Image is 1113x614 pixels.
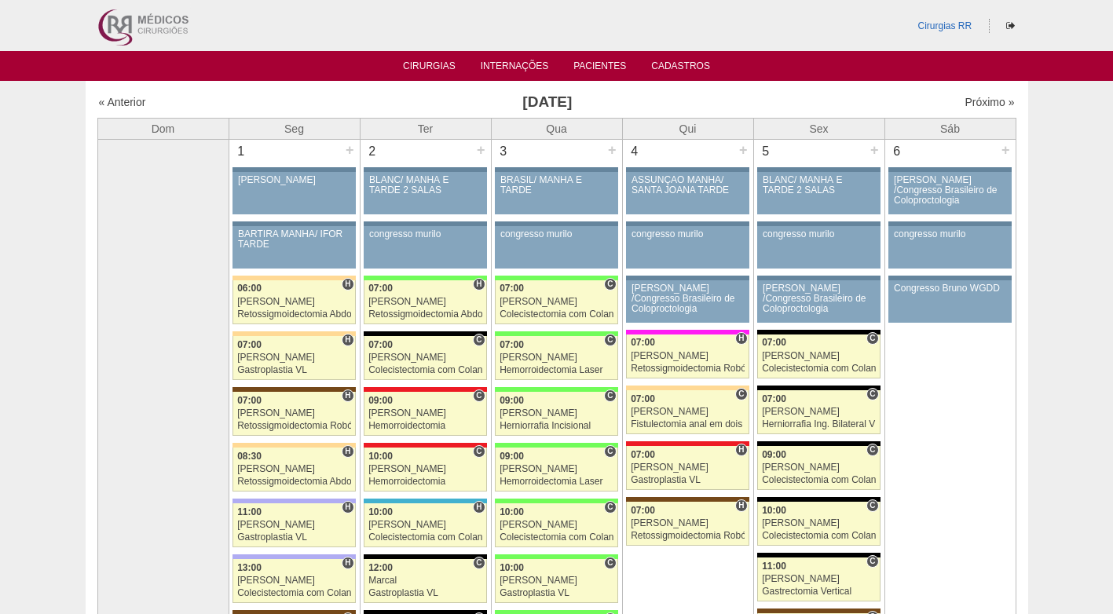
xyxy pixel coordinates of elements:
[735,444,747,456] span: Hospital
[500,532,613,543] div: Colecistectomia com Colangiografia VL
[495,331,617,336] div: Key: Brasil
[885,140,910,163] div: 6
[364,448,486,492] a: C 10:00 [PERSON_NAME] Hemorroidectomia
[604,501,616,513] span: Consultório
[965,96,1014,108] a: Próximo »
[495,499,617,503] div: Key: Brasil
[757,553,880,557] div: Key: Blanc
[491,118,622,139] th: Qua
[364,392,486,436] a: C 09:00 [PERSON_NAME] Hemorroidectomia
[232,499,355,503] div: Key: Christóvão da Gama
[757,446,880,490] a: C 09:00 [PERSON_NAME] Colecistectomia com Colangiografia VL
[495,336,617,380] a: C 07:00 [PERSON_NAME] Hemorroidectomia Laser
[888,221,1011,226] div: Key: Aviso
[364,559,486,603] a: C 12:00 Marcal Gastroplastia VL
[753,118,884,139] th: Sex
[368,283,393,294] span: 07:00
[237,451,262,462] span: 08:30
[626,276,749,280] div: Key: Aviso
[762,462,876,473] div: [PERSON_NAME]
[626,167,749,172] div: Key: Aviso
[500,421,613,431] div: Herniorrafia Incisional
[866,332,878,345] span: Consultório
[500,520,613,530] div: [PERSON_NAME]
[495,443,617,448] div: Key: Brasil
[763,283,875,315] div: [PERSON_NAME] /Congresso Brasileiro de Coloproctologia
[631,475,745,485] div: Gastroplastia VL
[368,395,393,406] span: 09:00
[495,448,617,492] a: C 09:00 [PERSON_NAME] Hemorroidectomia Laser
[631,462,745,473] div: [PERSON_NAME]
[232,167,355,172] div: Key: Aviso
[473,445,485,458] span: Consultório
[237,506,262,517] span: 11:00
[500,588,613,598] div: Gastroplastia VL
[604,445,616,458] span: Consultório
[364,226,486,269] a: congresso murilo
[368,353,482,363] div: [PERSON_NAME]
[369,175,481,196] div: BLANC/ MANHÃ E TARDE 2 SALAS
[626,386,749,390] div: Key: Bartira
[232,387,355,392] div: Key: Santa Joana
[762,419,876,429] div: Herniorrafia Ing. Bilateral VL
[342,557,353,569] span: Hospital
[237,297,351,307] div: [PERSON_NAME]
[232,443,355,448] div: Key: Bartira
[495,172,617,214] a: BRASIL/ MANHÃ E TARDE
[866,388,878,400] span: Consultório
[500,451,524,462] span: 09:00
[894,283,1006,294] div: Congresso Bruno WGDD
[232,503,355,547] a: H 11:00 [PERSON_NAME] Gastroplastia VL
[229,118,360,139] th: Seg
[917,20,972,31] a: Cirurgias RR
[368,506,393,517] span: 10:00
[368,562,393,573] span: 12:00
[735,388,747,400] span: Consultório
[762,407,876,417] div: [PERSON_NAME]
[232,172,355,214] a: [PERSON_NAME]
[500,353,613,363] div: [PERSON_NAME]
[481,60,549,76] a: Internações
[343,140,357,160] div: +
[368,520,482,530] div: [PERSON_NAME]
[495,226,617,269] a: congresso murilo
[757,276,880,280] div: Key: Aviso
[735,499,747,512] span: Hospital
[232,336,355,380] a: H 07:00 [PERSON_NAME] Gastroplastia VL
[632,175,744,196] div: ASSUNÇÃO MANHÃ/ SANTA JOANA TARDE
[237,576,351,586] div: [PERSON_NAME]
[364,336,486,380] a: C 07:00 [PERSON_NAME] Colecistectomia com Colangiografia VL
[500,309,613,320] div: Colecistectomia com Colangiografia VL
[500,506,524,517] span: 10:00
[626,390,749,434] a: C 07:00 [PERSON_NAME] Fistulectomia anal em dois tempos
[762,518,876,528] div: [PERSON_NAME]
[762,561,786,572] span: 11:00
[757,330,880,334] div: Key: Blanc
[500,297,613,307] div: [PERSON_NAME]
[888,276,1011,280] div: Key: Aviso
[866,499,878,512] span: Consultório
[757,441,880,446] div: Key: Blanc
[237,283,262,294] span: 06:00
[364,172,486,214] a: BLANC/ MANHÃ E TARDE 2 SALAS
[237,520,351,530] div: [PERSON_NAME]
[626,497,749,502] div: Key: Santa Joana
[626,446,749,490] a: H 07:00 [PERSON_NAME] Gastroplastia VL
[631,393,655,404] span: 07:00
[757,386,880,390] div: Key: Blanc
[763,229,875,239] div: congresso murilo
[368,421,482,431] div: Hemorroidectomia
[495,221,617,226] div: Key: Aviso
[884,118,1016,139] th: Sáb
[342,389,353,402] span: Hospital
[495,559,617,603] a: C 10:00 [PERSON_NAME] Gastroplastia VL
[318,91,776,114] h3: [DATE]
[368,477,482,487] div: Hemorroidectomia
[360,118,491,139] th: Ter
[762,393,786,404] span: 07:00
[495,387,617,392] div: Key: Brasil
[237,477,351,487] div: Retossigmoidectomia Abdominal VL
[364,499,486,503] div: Key: Neomater
[237,562,262,573] span: 13:00
[631,407,745,417] div: [PERSON_NAME]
